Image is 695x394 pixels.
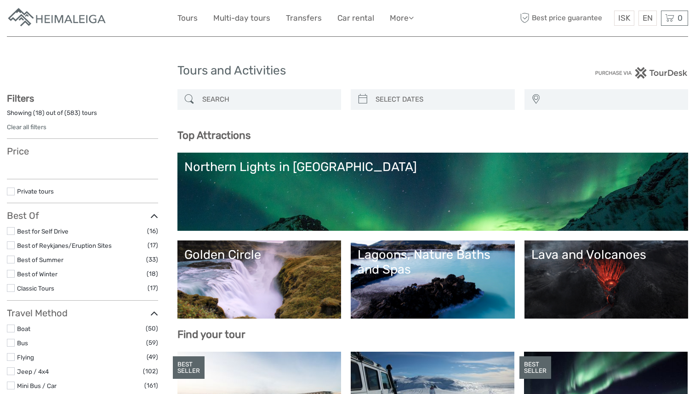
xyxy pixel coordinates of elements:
[184,247,335,262] div: Golden Circle
[17,325,30,332] a: Boat
[147,226,158,236] span: (16)
[17,368,49,375] a: Jeep / 4x4
[531,247,682,312] a: Lava and Volcanoes
[146,254,158,265] span: (33)
[7,108,158,123] div: Showing ( ) out of ( ) tours
[595,67,688,79] img: PurchaseViaTourDesk.png
[17,228,68,235] a: Best for Self Drive
[17,285,54,292] a: Classic Tours
[17,382,57,389] a: Mini Bus / Car
[148,240,158,251] span: (17)
[7,146,158,157] h3: Price
[184,160,682,174] div: Northern Lights in [GEOGRAPHIC_DATA]
[177,129,251,142] b: Top Attractions
[67,108,78,117] label: 583
[147,352,158,362] span: (49)
[390,11,414,25] a: More
[17,188,54,195] a: Private tours
[146,337,158,348] span: (59)
[146,323,158,334] span: (50)
[358,247,508,312] a: Lagoons, Nature Baths and Spas
[184,160,682,224] a: Northern Lights in [GEOGRAPHIC_DATA]
[213,11,270,25] a: Multi-day tours
[7,123,46,131] a: Clear all filters
[676,13,684,23] span: 0
[17,242,112,249] a: Best of Reykjanes/Eruption Sites
[17,354,34,361] a: Flying
[531,247,682,262] div: Lava and Volcanoes
[143,366,158,377] span: (102)
[337,11,374,25] a: Car rental
[519,356,551,379] div: BEST SELLER
[7,7,108,29] img: Apartments in Reykjavik
[184,247,335,312] a: Golden Circle
[372,91,510,108] input: SELECT DATES
[7,93,34,104] strong: Filters
[17,256,63,263] a: Best of Summer
[7,210,158,221] h3: Best Of
[638,11,657,26] div: EN
[173,356,205,379] div: BEST SELLER
[144,380,158,391] span: (161)
[286,11,322,25] a: Transfers
[177,11,198,25] a: Tours
[618,13,630,23] span: ISK
[17,270,57,278] a: Best of Winter
[148,283,158,293] span: (17)
[177,63,518,78] h1: Tours and Activities
[358,247,508,277] div: Lagoons, Nature Baths and Spas
[177,328,245,341] b: Find your tour
[199,91,337,108] input: SEARCH
[7,308,158,319] h3: Travel Method
[17,339,28,347] a: Bus
[518,11,612,26] span: Best price guarantee
[35,108,42,117] label: 18
[147,268,158,279] span: (18)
